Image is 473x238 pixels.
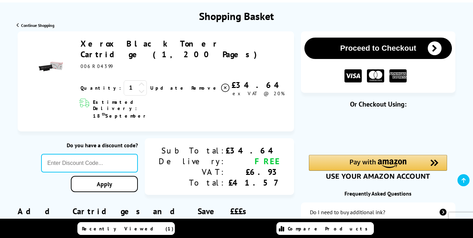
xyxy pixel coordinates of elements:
div: Do you have a discount code? [41,142,138,149]
div: £34.64 [230,80,287,90]
div: £41.57 [226,177,280,188]
a: additional-ink [301,202,455,222]
span: Estimated Delivery: 18 September [93,99,162,119]
div: Frequently Asked Questions [301,190,455,197]
div: Delivery: [159,156,226,167]
a: Delete item from your basket [191,83,230,93]
div: Add Cartridges and Save £££s [18,196,294,236]
div: £6.93 [226,167,280,177]
img: VISA [344,69,362,83]
a: Recently Viewed (1) [77,222,175,235]
img: MASTER CARD [367,69,384,83]
span: Compare Products [288,226,371,232]
div: Total: [159,177,226,188]
span: Continue Shopping [21,23,54,28]
div: Do I need to buy additional ink? [310,209,385,216]
a: Apply [71,176,138,192]
img: Xerox Black Toner Cartridge (1,200 Pages) [39,54,63,79]
img: American Express [389,69,407,83]
div: £34.64 [226,145,280,156]
sup: th [102,111,105,117]
a: Update [150,85,186,91]
div: FREE [226,156,280,167]
div: VAT: [159,167,226,177]
div: Or Checkout Using: [301,100,455,109]
span: Quantity: [81,85,121,91]
div: Sub Total: [159,145,226,156]
iframe: PayPal [309,120,447,143]
div: Amazon Pay - Use your Amazon account [309,155,447,179]
span: Recently Viewed (1) [82,226,174,232]
input: Enter Discount Code... [41,154,138,172]
span: Remove [191,85,219,91]
a: Xerox Black Toner Cartridge (1,200 Pages) [81,38,262,60]
a: Continue Shopping [17,23,54,28]
button: Proceed to Checkout [304,38,452,59]
h1: Shopping Basket [199,9,274,23]
a: Compare Products [276,222,374,235]
span: 006R04399 [81,63,112,69]
span: ex VAT @ 20% [233,90,285,97]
